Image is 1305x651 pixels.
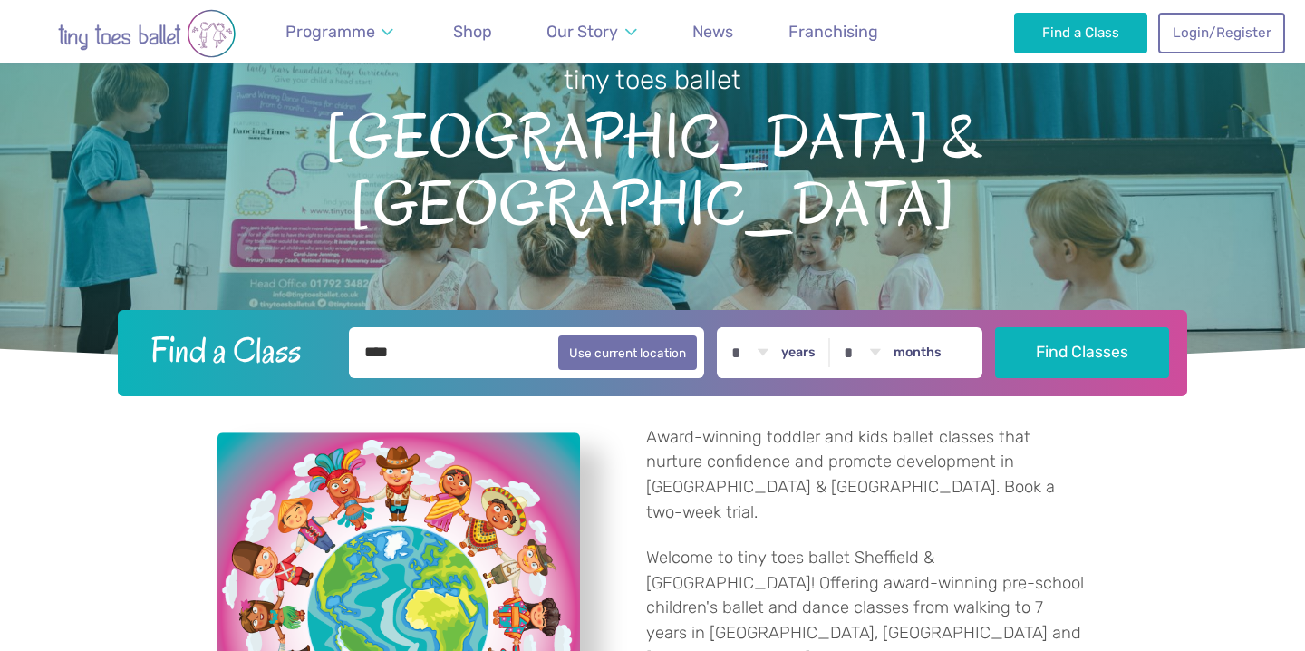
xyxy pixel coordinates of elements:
[445,12,500,53] a: Shop
[995,327,1170,378] button: Find Classes
[136,327,337,373] h2: Find a Class
[564,64,741,95] small: tiny toes ballet
[1158,13,1285,53] a: Login/Register
[894,345,942,361] label: months
[285,22,375,41] span: Programme
[538,12,645,53] a: Our Story
[20,9,274,58] img: tiny toes ballet
[646,425,1087,525] p: Award-winning toddler and kids ballet classes that nurture confidence and promote development in ...
[558,335,697,370] button: Use current location
[32,98,1273,238] span: [GEOGRAPHIC_DATA] & [GEOGRAPHIC_DATA]
[277,12,402,53] a: Programme
[546,22,618,41] span: Our Story
[1014,13,1147,53] a: Find a Class
[684,12,741,53] a: News
[692,22,733,41] span: News
[781,345,816,361] label: years
[788,22,878,41] span: Franchising
[780,12,886,53] a: Franchising
[453,22,492,41] span: Shop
